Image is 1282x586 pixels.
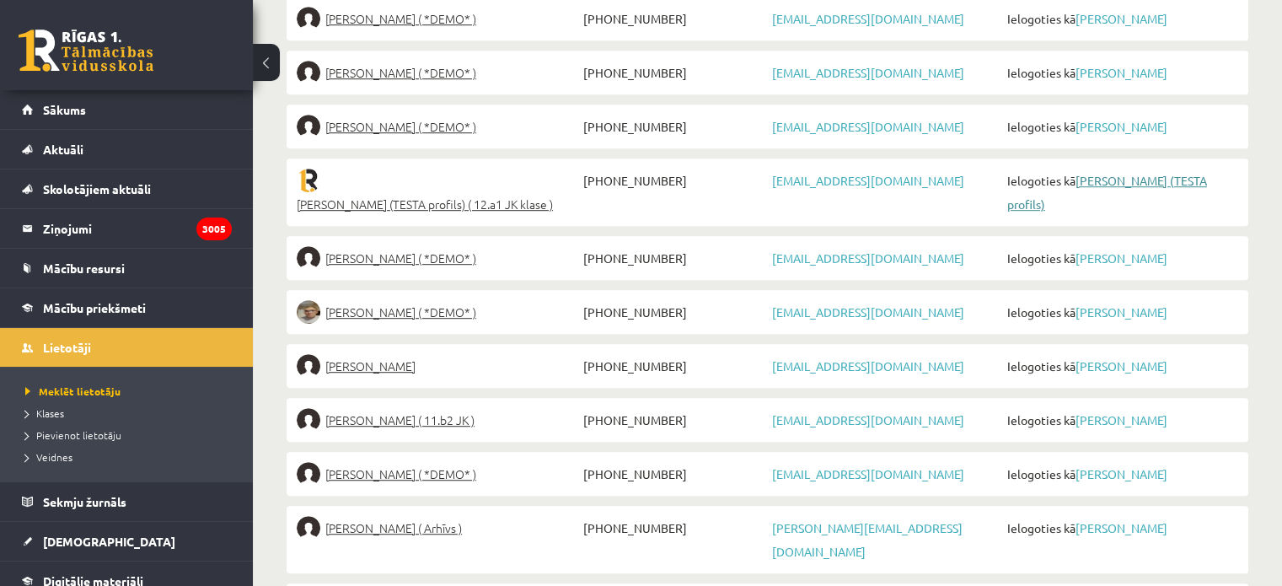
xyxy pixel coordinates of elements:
a: [PERSON_NAME] [1075,358,1167,374]
span: [PERSON_NAME] ( *DEMO* ) [325,300,476,324]
a: [PERSON_NAME] [1075,65,1167,80]
span: [PHONE_NUMBER] [579,354,767,378]
span: [PERSON_NAME] [325,354,416,378]
a: [EMAIL_ADDRESS][DOMAIN_NAME] [771,358,963,374]
span: [PERSON_NAME] ( *DEMO* ) [325,7,476,30]
a: Sekmju žurnāls [22,482,232,521]
span: Aktuāli [43,142,83,157]
a: [EMAIL_ADDRESS][DOMAIN_NAME] [771,65,963,80]
a: [DEMOGRAPHIC_DATA] [22,522,232,561]
a: Mācību resursi [22,249,232,288]
a: [EMAIL_ADDRESS][DOMAIN_NAME] [771,173,963,188]
a: [EMAIL_ADDRESS][DOMAIN_NAME] [771,466,963,481]
a: [EMAIL_ADDRESS][DOMAIN_NAME] [771,304,963,320]
a: Veidnes [25,449,236,465]
img: Ivo Liepins (TESTA profils) [297,169,320,192]
span: Ielogoties kā [1003,169,1238,216]
a: [EMAIL_ADDRESS][DOMAIN_NAME] [771,412,963,427]
span: [PHONE_NUMBER] [579,516,767,540]
a: [PERSON_NAME] [1075,119,1167,134]
img: Lauris Liepins [297,61,320,84]
span: [PERSON_NAME] ( *DEMO* ) [325,61,476,84]
a: [PERSON_NAME] [1075,520,1167,535]
span: Mācību priekšmeti [43,300,146,315]
a: [PERSON_NAME] [1075,412,1167,427]
a: [PERSON_NAME][EMAIL_ADDRESS][DOMAIN_NAME] [771,520,962,559]
span: [PHONE_NUMBER] [579,115,767,138]
a: [PERSON_NAME] ( *DEMO* ) [297,246,579,270]
span: Lietotāji [43,340,91,355]
span: [PERSON_NAME] ( 11.b2 JK ) [325,408,475,432]
span: [PHONE_NUMBER] [579,300,767,324]
a: [PERSON_NAME] ( *DEMO* ) [297,300,579,324]
a: [PERSON_NAME] [1075,11,1167,26]
img: kaspars liepiņš [297,300,320,324]
a: [PERSON_NAME] ( *DEMO* ) [297,7,579,30]
a: [PERSON_NAME] (TESTA profils) ( 12.a1 JK klase ) [297,169,579,216]
span: Sākums [43,102,86,117]
span: Ielogoties kā [1003,408,1238,432]
a: Lietotāji [22,328,232,367]
a: [EMAIL_ADDRESS][DOMAIN_NAME] [771,119,963,134]
span: [PERSON_NAME] ( *DEMO* ) [325,462,476,486]
img: RIHARDS LIEPINS [297,115,320,138]
span: Sekmju žurnāls [43,494,126,509]
span: [PHONE_NUMBER] [579,408,767,432]
span: Ielogoties kā [1003,300,1238,324]
span: [PERSON_NAME] (TESTA profils) ( 12.a1 JK klase ) [297,192,553,216]
a: [EMAIL_ADDRESS][DOMAIN_NAME] [771,11,963,26]
a: Klases [25,406,236,421]
img: Andris Liepiņš [297,462,320,486]
a: [PERSON_NAME] ( *DEMO* ) [297,115,579,138]
a: Sākums [22,90,232,129]
span: [DEMOGRAPHIC_DATA] [43,534,175,549]
a: [PERSON_NAME] [297,354,579,378]
a: [PERSON_NAME] [1075,250,1167,266]
a: [PERSON_NAME] ( 11.b2 JK ) [297,408,579,432]
img: Armands Liepiņš [297,516,320,540]
img: Dzintars liepins kokenbergs [297,246,320,270]
a: [PERSON_NAME] (TESTA profils) [1007,173,1207,212]
span: Ielogoties kā [1003,354,1238,378]
span: Ielogoties kā [1003,115,1238,138]
span: [PERSON_NAME] ( *DEMO* ) [325,246,476,270]
a: Skolotājiem aktuāli [22,169,232,208]
span: Meklēt lietotāju [25,384,121,398]
a: Mācību priekšmeti [22,288,232,327]
span: [PHONE_NUMBER] [579,61,767,84]
span: Mācību resursi [43,261,125,276]
a: Rīgas 1. Tālmācības vidusskola [19,30,153,72]
a: Aktuāli [22,130,232,169]
span: [PHONE_NUMBER] [579,7,767,30]
a: [PERSON_NAME] ( *DEMO* ) [297,61,579,84]
span: Ielogoties kā [1003,246,1238,270]
span: Veidnes [25,450,72,464]
span: Ielogoties kā [1003,61,1238,84]
span: Ielogoties kā [1003,7,1238,30]
a: [PERSON_NAME] [1075,466,1167,481]
span: [PERSON_NAME] ( Arhīvs ) [325,516,462,540]
a: Pievienot lietotāju [25,427,236,443]
img: Aksels Liepiņš [297,408,320,432]
span: [PHONE_NUMBER] [579,462,767,486]
span: Pievienot lietotāju [25,428,121,442]
img: vitālijs liepiņš [297,354,320,378]
legend: Ziņojumi [43,209,232,248]
span: Ielogoties kā [1003,462,1238,486]
span: [PHONE_NUMBER] [579,246,767,270]
span: [PHONE_NUMBER] [579,169,767,192]
span: Skolotājiem aktuāli [43,181,151,196]
img: Gatis Liepins [297,7,320,30]
a: Meklēt lietotāju [25,384,236,399]
a: [EMAIL_ADDRESS][DOMAIN_NAME] [771,250,963,266]
a: Ziņojumi3005 [22,209,232,248]
span: [PERSON_NAME] ( *DEMO* ) [325,115,476,138]
a: [PERSON_NAME] ( Arhīvs ) [297,516,579,540]
span: Ielogoties kā [1003,516,1238,540]
span: Klases [25,406,64,420]
a: [PERSON_NAME] ( *DEMO* ) [297,462,579,486]
i: 3005 [196,218,232,240]
a: [PERSON_NAME] [1075,304,1167,320]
